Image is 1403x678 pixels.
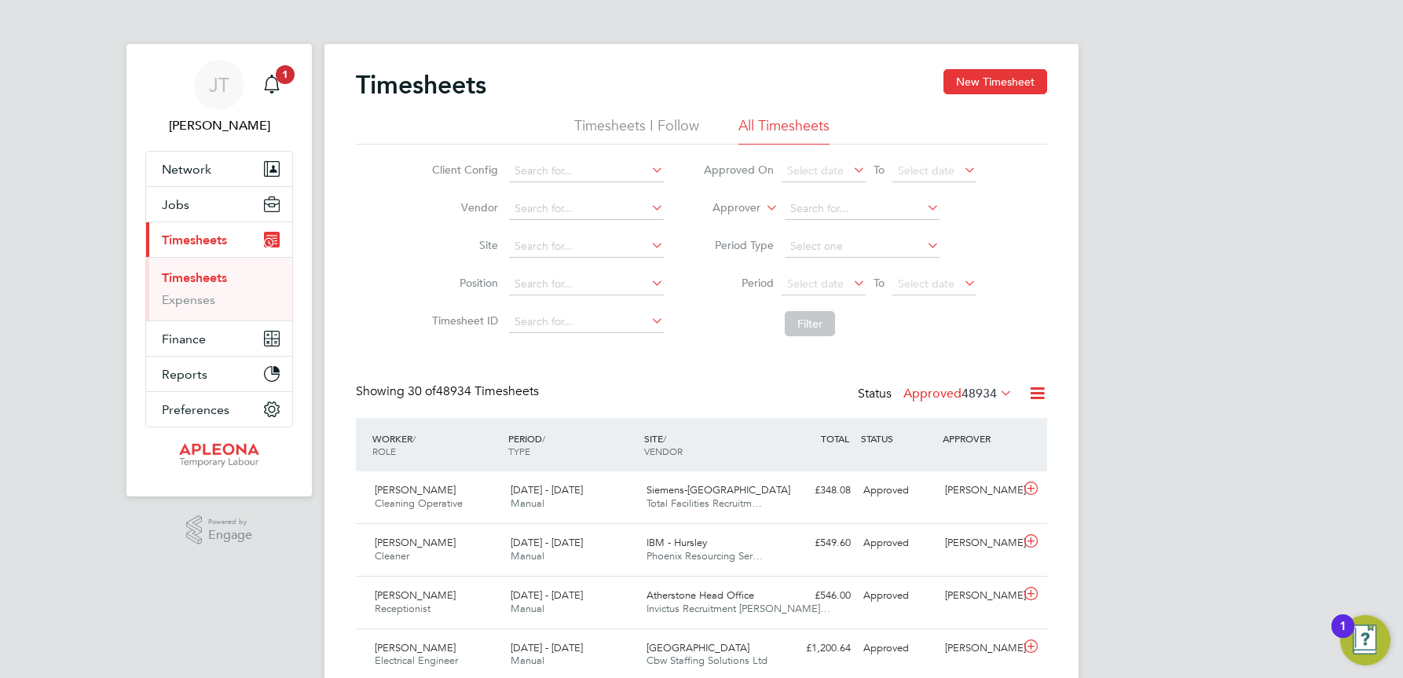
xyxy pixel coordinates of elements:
div: WORKER [368,424,504,465]
div: APPROVER [939,424,1020,453]
span: [DATE] - [DATE] [511,641,583,654]
div: Status [858,383,1016,405]
button: Preferences [146,392,292,427]
span: Jobs [162,197,189,212]
span: Network [162,162,211,177]
label: Timesheet ID [427,313,498,328]
span: To [869,273,889,293]
button: Filter [785,311,835,336]
div: [PERSON_NAME] [939,636,1020,662]
span: / [663,432,666,445]
a: Powered byEngage [186,515,253,545]
span: Finance [162,332,206,346]
label: Client Config [427,163,498,177]
span: [DATE] - [DATE] [511,483,583,497]
span: Julie Tante [145,116,293,135]
span: VENDOR [644,445,683,457]
a: JT[PERSON_NAME] [145,60,293,135]
a: Timesheets [162,270,227,285]
div: £348.08 [775,478,857,504]
div: Approved [857,478,939,504]
input: Select one [785,236,940,258]
span: Phoenix Resourcing Ser… [647,549,763,563]
span: Atherstone Head Office [647,588,754,602]
span: Invictus Recruitment [PERSON_NAME]… [647,602,830,615]
span: TYPE [508,445,530,457]
div: Approved [857,636,939,662]
input: Search for... [509,236,664,258]
h2: Timesheets [356,69,486,101]
button: Finance [146,321,292,356]
span: Select date [787,277,844,291]
span: Manual [511,602,544,615]
div: 1 [1339,626,1346,647]
span: Receptionist [375,602,430,615]
span: Engage [208,529,252,542]
span: Timesheets [162,233,227,247]
label: Approver [690,200,760,216]
a: Expenses [162,292,215,307]
button: New Timesheet [943,69,1047,94]
span: 30 of [408,383,436,399]
label: Period Type [703,238,774,252]
div: [PERSON_NAME] [939,583,1020,609]
button: Network [146,152,292,186]
span: Siemens-[GEOGRAPHIC_DATA] [647,483,790,497]
div: £549.60 [775,530,857,556]
span: Manual [511,654,544,667]
span: Cleaner [375,549,409,563]
div: [PERSON_NAME] [939,478,1020,504]
label: Vendor [427,200,498,214]
span: [PERSON_NAME] [375,483,456,497]
nav: Main navigation [126,44,312,497]
label: Period [703,276,774,290]
div: Showing [356,383,542,400]
span: Select date [787,163,844,178]
span: ROLE [372,445,396,457]
button: Open Resource Center, 1 new notification [1340,615,1390,665]
div: SITE [640,424,776,465]
span: [GEOGRAPHIC_DATA] [647,641,749,654]
span: 1 [276,65,295,84]
a: 1 [256,60,288,110]
div: £546.00 [775,583,857,609]
span: IBM - Hursley [647,536,707,549]
input: Search for... [785,198,940,220]
input: Search for... [509,273,664,295]
span: Select date [898,163,954,178]
span: Manual [511,549,544,563]
span: 48934 Timesheets [408,383,539,399]
span: [DATE] - [DATE] [511,536,583,549]
span: [PERSON_NAME] [375,641,456,654]
span: Preferences [162,402,229,417]
label: Approved [903,386,1013,401]
span: Manual [511,497,544,510]
div: [PERSON_NAME] [939,530,1020,556]
button: Reports [146,357,292,391]
span: Reports [162,367,207,382]
span: [PERSON_NAME] [375,536,456,549]
span: Total Facilities Recruitm… [647,497,762,510]
span: [DATE] - [DATE] [511,588,583,602]
span: Cleaning Operative [375,497,463,510]
a: Go to home page [145,443,293,468]
span: Powered by [208,515,252,529]
button: Timesheets [146,222,292,257]
span: / [542,432,545,445]
input: Search for... [509,311,664,333]
img: apleona-logo-retina.png [179,443,259,468]
label: Position [427,276,498,290]
div: STATUS [857,424,939,453]
div: Timesheets [146,257,292,321]
label: Site [427,238,498,252]
label: Approved On [703,163,774,177]
div: Approved [857,530,939,556]
li: Timesheets I Follow [574,116,699,145]
div: PERIOD [504,424,640,465]
input: Search for... [509,198,664,220]
span: / [412,432,416,445]
span: JT [209,75,229,95]
input: Search for... [509,160,664,182]
span: Select date [898,277,954,291]
div: Approved [857,583,939,609]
